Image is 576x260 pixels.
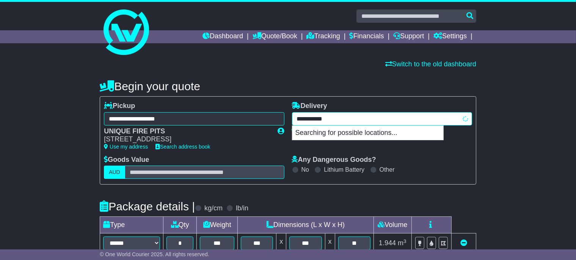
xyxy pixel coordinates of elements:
a: Support [393,30,424,43]
td: Weight [197,217,238,233]
label: Delivery [292,102,327,110]
label: Pickup [104,102,135,110]
label: kg/cm [204,204,223,213]
td: Type [100,217,163,233]
a: Dashboard [202,30,243,43]
span: m [398,239,406,247]
h4: Begin your quote [100,80,476,92]
span: © One World Courier 2025. All rights reserved. [100,251,209,257]
a: Quote/Book [253,30,297,43]
td: Volume [374,217,411,233]
p: Searching for possible locations... [292,126,443,140]
a: Remove this item [460,239,467,247]
span: 1.944 [379,239,396,247]
div: [STREET_ADDRESS] [104,135,270,144]
td: x [325,233,335,253]
a: Settings [433,30,467,43]
label: Goods Value [104,156,149,164]
div: UNIQUE FIRE PITS [104,127,270,136]
a: Use my address [104,144,148,150]
a: Switch to the old dashboard [385,60,476,68]
a: Financials [350,30,384,43]
h4: Package details | [100,200,195,213]
label: AUD [104,166,125,179]
label: Other [380,166,395,173]
td: Dimensions (L x W x H) [238,217,374,233]
label: Any Dangerous Goods? [292,156,376,164]
td: Qty [163,217,197,233]
label: Lithium Battery [324,166,364,173]
label: lb/in [236,204,248,213]
a: Search address book [155,144,210,150]
label: No [301,166,309,173]
a: Tracking [307,30,340,43]
sup: 3 [403,238,406,244]
td: x [276,233,286,253]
